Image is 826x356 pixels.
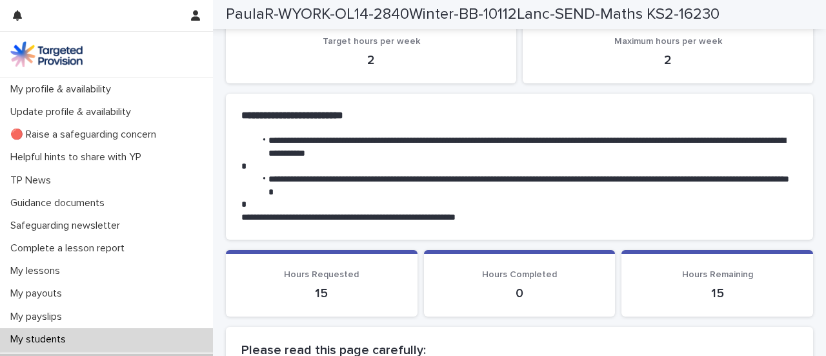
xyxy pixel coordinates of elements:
[5,197,115,209] p: Guidance documents
[323,37,420,46] span: Target hours per week
[637,286,798,301] p: 15
[226,5,720,24] h2: PaulaR-WYORK-OL14-2840Winter-BB-10112Lanc-SEND-Maths KS2-16230
[439,286,600,301] p: 0
[682,270,753,279] span: Hours Remaining
[5,311,72,323] p: My payslips
[284,270,359,279] span: Hours Requested
[538,52,798,68] p: 2
[5,174,61,187] p: TP News
[241,52,501,68] p: 2
[614,37,722,46] span: Maximum hours per week
[5,129,166,141] p: 🔴 Raise a safeguarding concern
[241,286,402,301] p: 15
[5,220,130,232] p: Safeguarding newsletter
[10,41,83,67] img: M5nRWzHhSzIhMunXDL62
[5,106,141,118] p: Update profile & availability
[5,151,152,163] p: Helpful hints to share with YP
[5,265,70,277] p: My lessons
[5,288,72,300] p: My payouts
[482,270,557,279] span: Hours Completed
[5,242,135,255] p: Complete a lesson report
[5,83,121,96] p: My profile & availability
[5,333,76,346] p: My students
